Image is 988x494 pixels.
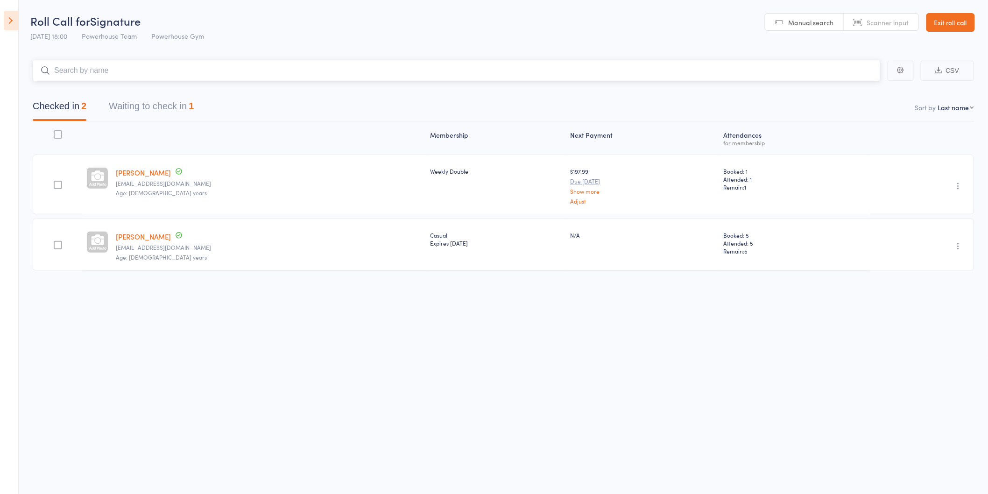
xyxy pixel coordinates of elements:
button: Checked in2 [33,96,86,121]
button: Waiting to check in1 [109,96,194,121]
span: [DATE] 18:00 [30,31,67,41]
div: N/A [571,231,716,239]
small: Due [DATE] [571,178,716,184]
span: Attended: 5 [723,239,866,247]
a: [PERSON_NAME] [116,232,171,241]
span: Age: [DEMOGRAPHIC_DATA] years [116,189,207,197]
a: Adjust [571,198,716,204]
div: Expires [DATE] [430,239,563,247]
a: [PERSON_NAME] [116,168,171,177]
small: mpbolton4@gmail.com [116,180,423,187]
small: bolton3@iinet.net.au [116,244,423,251]
span: Booked: 5 [723,231,866,239]
button: CSV [921,61,974,81]
div: Next Payment [567,126,720,150]
span: Booked: 1 [723,167,866,175]
label: Sort by [915,103,936,112]
a: Exit roll call [926,13,975,32]
div: $197.99 [571,167,716,204]
span: Scanner input [867,18,909,27]
span: Powerhouse Gym [151,31,204,41]
div: Membership [427,126,567,150]
div: 2 [81,101,86,111]
div: Atten­dances [720,126,869,150]
span: 5 [744,247,748,255]
span: Signature [90,13,141,28]
span: Age: [DEMOGRAPHIC_DATA] years [116,253,207,261]
span: Roll Call for [30,13,90,28]
span: Powerhouse Team [82,31,137,41]
input: Search by name [33,60,881,81]
span: Remain: [723,247,866,255]
div: for membership [723,140,866,146]
span: Manual search [789,18,834,27]
div: 1 [189,101,194,111]
div: Last name [938,103,969,112]
div: Weekly Double [430,167,563,175]
span: 1 [744,183,746,191]
div: Casual [430,231,563,247]
span: Attended: 1 [723,175,866,183]
span: Remain: [723,183,866,191]
a: Show more [571,188,716,194]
